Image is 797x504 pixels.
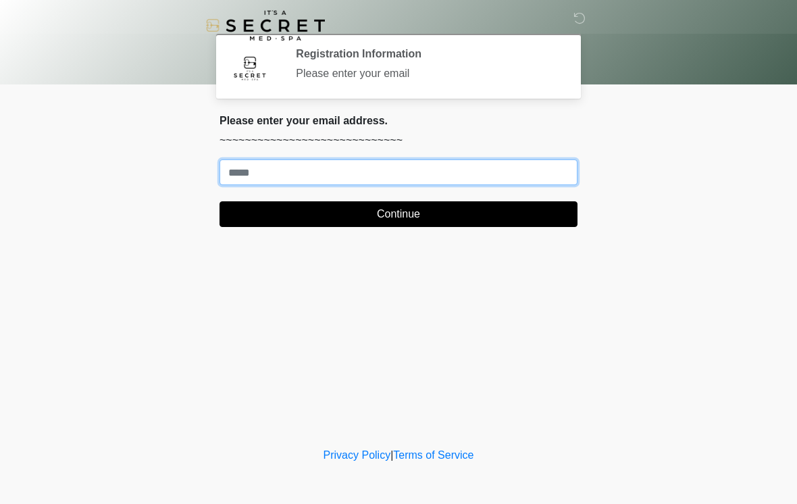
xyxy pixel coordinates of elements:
[220,114,577,127] h2: Please enter your email address.
[220,132,577,149] p: ~~~~~~~~~~~~~~~~~~~~~~~~~~~~~
[296,66,557,82] div: Please enter your email
[206,10,325,41] img: It's A Secret Med Spa Logo
[393,449,473,461] a: Terms of Service
[296,47,557,60] h2: Registration Information
[324,449,391,461] a: Privacy Policy
[390,449,393,461] a: |
[230,47,270,88] img: Agent Avatar
[220,201,577,227] button: Continue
